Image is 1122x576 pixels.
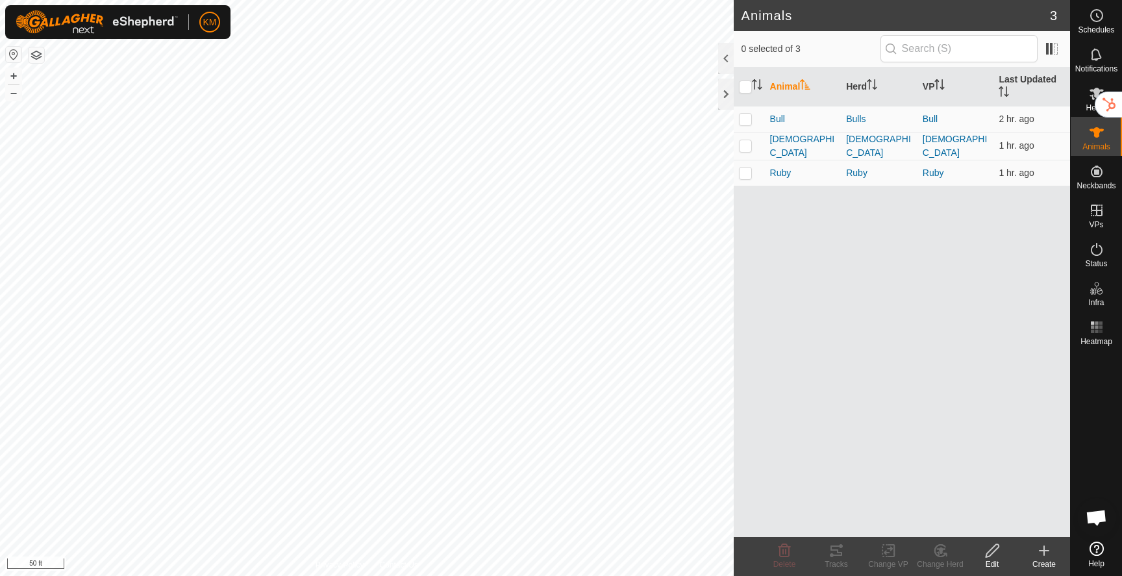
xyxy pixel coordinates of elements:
a: Ruby [923,168,944,178]
span: Sep 25, 2025, 6:36 AM [999,140,1034,151]
p-sorticon: Activate to sort [999,88,1009,99]
button: Reset Map [6,47,21,62]
span: Heatmap [1080,338,1112,345]
span: VPs [1089,221,1103,229]
span: Sep 25, 2025, 6:36 AM [999,168,1034,178]
span: 0 selected of 3 [742,42,880,56]
p-sorticon: Activate to sort [800,81,810,92]
span: Help [1088,560,1104,568]
div: Ruby [846,166,912,180]
div: Change VP [862,558,914,570]
th: Animal [765,68,841,106]
span: KM [203,16,217,29]
span: Animals [1082,143,1110,151]
span: Notifications [1075,65,1117,73]
a: Privacy Policy [316,559,364,571]
img: Gallagher Logo [16,10,178,34]
span: Bull [770,112,785,126]
div: Change Herd [914,558,966,570]
button: – [6,85,21,101]
input: Search (S) [880,35,1038,62]
span: Status [1085,260,1107,268]
span: Delete [773,560,796,569]
a: Bull [923,114,938,124]
div: Tracks [810,558,862,570]
span: Herds [1086,104,1106,112]
div: Bulls [846,112,912,126]
div: Create [1018,558,1070,570]
button: Map Layers [29,47,44,63]
span: 3 [1050,6,1057,25]
span: Neckbands [1077,182,1116,190]
span: [DEMOGRAPHIC_DATA] [770,132,836,160]
a: Help [1071,536,1122,573]
div: [DEMOGRAPHIC_DATA] [846,132,912,160]
a: Contact Us [379,559,418,571]
a: [DEMOGRAPHIC_DATA] [923,134,988,158]
button: + [6,68,21,84]
h2: Animals [742,8,1050,23]
th: VP [917,68,994,106]
p-sorticon: Activate to sort [752,81,762,92]
p-sorticon: Activate to sort [867,81,877,92]
div: Open chat [1077,498,1116,537]
div: Edit [966,558,1018,570]
th: Last Updated [993,68,1070,106]
span: Infra [1088,299,1104,307]
p-sorticon: Activate to sort [934,81,945,92]
span: Schedules [1078,26,1114,34]
span: Ruby [770,166,792,180]
th: Herd [841,68,917,106]
span: Sep 25, 2025, 6:11 AM [999,114,1034,124]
